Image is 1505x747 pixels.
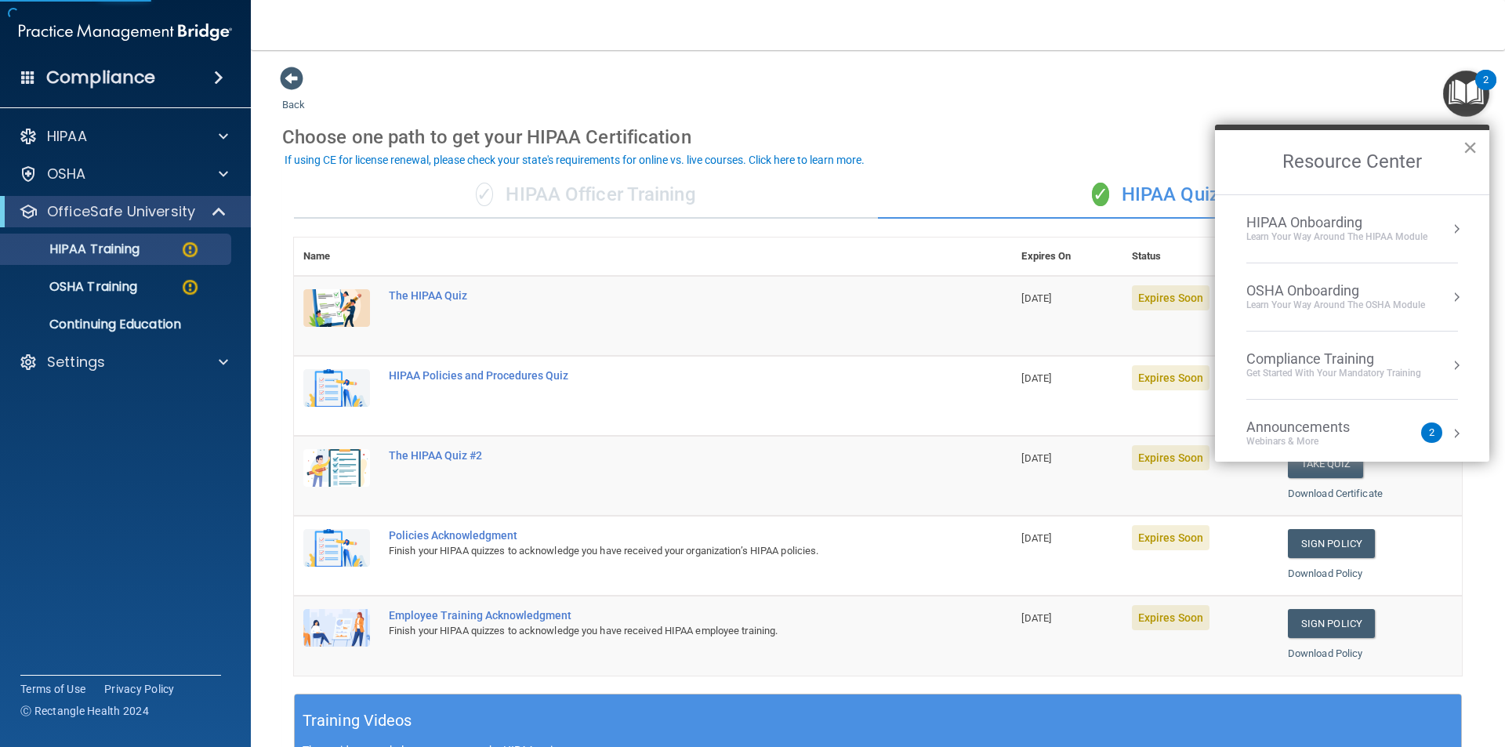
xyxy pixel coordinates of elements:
[1443,71,1489,117] button: Open Resource Center, 2 new notifications
[1132,285,1209,310] span: Expires Soon
[1132,605,1209,630] span: Expires Soon
[47,202,195,221] p: OfficeSafe University
[1246,367,1421,380] div: Get Started with your mandatory training
[1246,214,1427,231] div: HIPAA Onboarding
[47,165,86,183] p: OSHA
[47,127,87,146] p: HIPAA
[389,449,934,462] div: The HIPAA Quiz #2
[47,353,105,372] p: Settings
[20,703,149,719] span: Ⓒ Rectangle Health 2024
[1234,636,1486,698] iframe: Drift Widget Chat Controller
[1288,449,1363,478] button: Take Quiz
[19,16,232,48] img: PMB logo
[389,289,934,302] div: The HIPAA Quiz
[1246,419,1381,436] div: Announcements
[1246,230,1427,244] div: Learn Your Way around the HIPAA module
[476,183,493,206] span: ✓
[282,114,1474,160] div: Choose one path to get your HIPAA Certification
[1021,372,1051,384] span: [DATE]
[389,542,934,560] div: Finish your HIPAA quizzes to acknowledge you have received your organization’s HIPAA policies.
[1288,488,1383,499] a: Download Certificate
[389,529,934,542] div: Policies Acknowledgment
[1092,183,1109,206] span: ✓
[294,172,878,219] div: HIPAA Officer Training
[10,279,137,295] p: OSHA Training
[19,165,228,183] a: OSHA
[1288,609,1375,638] a: Sign Policy
[282,152,867,168] button: If using CE for license renewal, please check your state's requirements for online vs. live cours...
[1132,525,1209,550] span: Expires Soon
[1021,612,1051,624] span: [DATE]
[10,241,140,257] p: HIPAA Training
[19,127,228,146] a: HIPAA
[19,353,228,372] a: Settings
[1483,80,1489,100] div: 2
[285,154,865,165] div: If using CE for license renewal, please check your state's requirements for online vs. live cours...
[303,707,412,734] h5: Training Videos
[19,202,227,221] a: OfficeSafe University
[1215,125,1489,462] div: Resource Center
[1246,299,1425,312] div: Learn your way around the OSHA module
[180,240,200,259] img: warning-circle.0cc9ac19.png
[389,609,934,622] div: Employee Training Acknowledgment
[282,80,305,111] a: Back
[20,681,85,697] a: Terms of Use
[878,172,1462,219] div: HIPAA Quizzes
[1132,445,1209,470] span: Expires Soon
[1021,452,1051,464] span: [DATE]
[46,67,155,89] h4: Compliance
[1288,529,1375,558] a: Sign Policy
[1012,238,1122,276] th: Expires On
[1246,350,1421,368] div: Compliance Training
[1246,282,1425,299] div: OSHA Onboarding
[1463,135,1478,160] button: Close
[1132,365,1209,390] span: Expires Soon
[1122,238,1278,276] th: Status
[10,317,224,332] p: Continuing Education
[180,277,200,297] img: warning-circle.0cc9ac19.png
[1021,532,1051,544] span: [DATE]
[1288,568,1363,579] a: Download Policy
[104,681,175,697] a: Privacy Policy
[389,369,934,382] div: HIPAA Policies and Procedures Quiz
[389,622,934,640] div: Finish your HIPAA quizzes to acknowledge you have received HIPAA employee training.
[1215,130,1489,194] h2: Resource Center
[294,238,379,276] th: Name
[1246,435,1381,448] div: Webinars & More
[1021,292,1051,304] span: [DATE]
